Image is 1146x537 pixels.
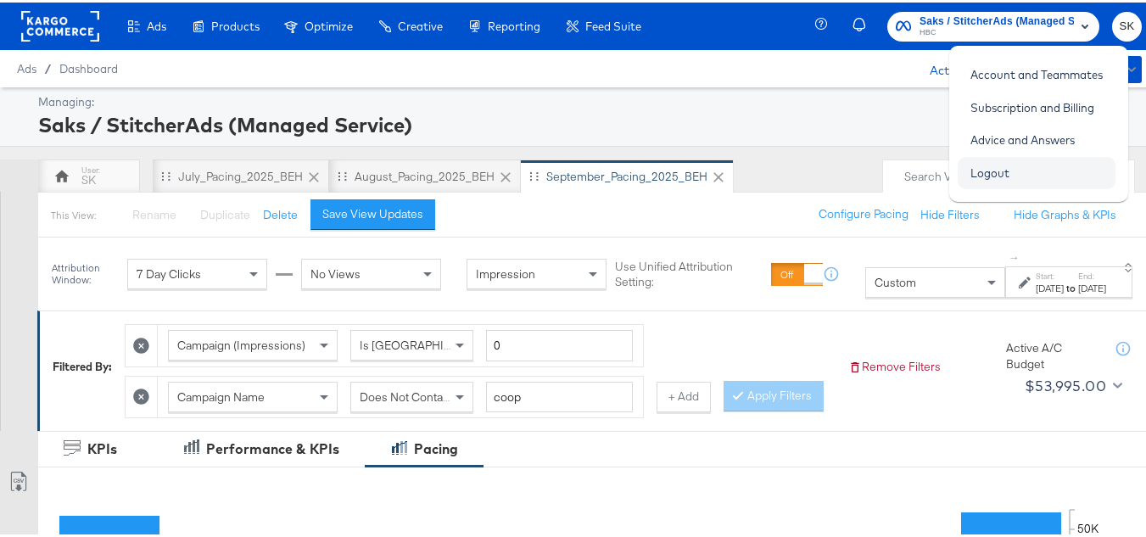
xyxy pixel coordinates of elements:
[305,17,353,31] span: Optimize
[360,387,452,402] span: Does Not Contain
[1025,371,1106,396] div: $53,995.00
[360,335,489,350] span: Is [GEOGRAPHIC_DATA]
[310,264,361,279] span: No Views
[1014,204,1116,221] button: Hide Graphs & KPIs
[585,17,641,31] span: Feed Suite
[38,92,1138,108] div: Managing:
[177,387,265,402] span: Campaign Name
[200,204,250,220] span: Duplicate
[211,17,260,31] span: Products
[920,10,1074,28] span: Saks / StitcherAds (Managed Service)
[59,59,118,73] a: Dashboard
[398,17,443,31] span: Creative
[904,166,997,182] div: Search Views
[476,264,535,279] span: Impression
[38,108,1138,137] div: Saks / StitcherAds (Managed Service)
[1007,253,1023,259] span: ↑
[920,24,1074,37] span: HBC
[137,264,201,279] span: 7 Day Clicks
[958,122,1087,153] a: Advice and Answers
[958,57,1115,87] a: Account and Teammates
[1078,268,1106,279] label: End:
[958,90,1107,120] a: Subscription and Billing
[1064,279,1078,292] strong: to
[920,204,980,221] button: Hide Filters
[958,155,1022,186] a: Logout
[36,59,59,73] span: /
[887,9,1099,39] button: Saks / StitcherAds (Managed Service)HBC
[875,272,916,288] span: Custom
[848,356,941,372] button: Remove Filters
[1119,14,1135,34] span: SK
[1078,279,1106,293] div: [DATE]
[529,169,539,178] div: Drag to reorder tab
[1036,268,1064,279] label: Start:
[147,17,166,31] span: Ads
[488,17,540,31] span: Reporting
[355,166,495,182] div: August_Pacing_2025_BEH
[546,166,707,182] div: September_Pacing_2025_BEH
[206,437,339,456] div: Performance & KPIs
[1018,370,1126,397] button: $53,995.00
[322,204,423,220] div: Save View Updates
[657,379,711,410] button: + Add
[81,170,96,186] div: SK
[615,256,764,288] label: Use Unified Attribution Setting:
[177,335,305,350] span: Campaign (Impressions)
[1036,279,1064,293] div: [DATE]
[414,437,458,456] div: Pacing
[53,356,112,372] div: Filtered By:
[310,197,435,227] button: Save View Updates
[87,437,117,456] div: KPIs
[1112,9,1142,39] button: SK
[51,260,119,283] div: Attribution Window:
[263,204,298,221] button: Delete
[486,327,633,359] input: Enter a number
[486,379,633,411] input: Enter a search term
[338,169,347,178] div: Drag to reorder tab
[51,206,96,220] div: This View:
[178,166,303,182] div: July_Pacing_2025_BEH
[1006,338,1099,369] div: Active A/C Budget
[17,59,36,73] span: Ads
[132,204,176,220] span: Rename
[807,197,920,227] button: Configure Pacing
[161,169,171,178] div: Drag to reorder tab
[912,53,1037,79] div: Active A/C Budget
